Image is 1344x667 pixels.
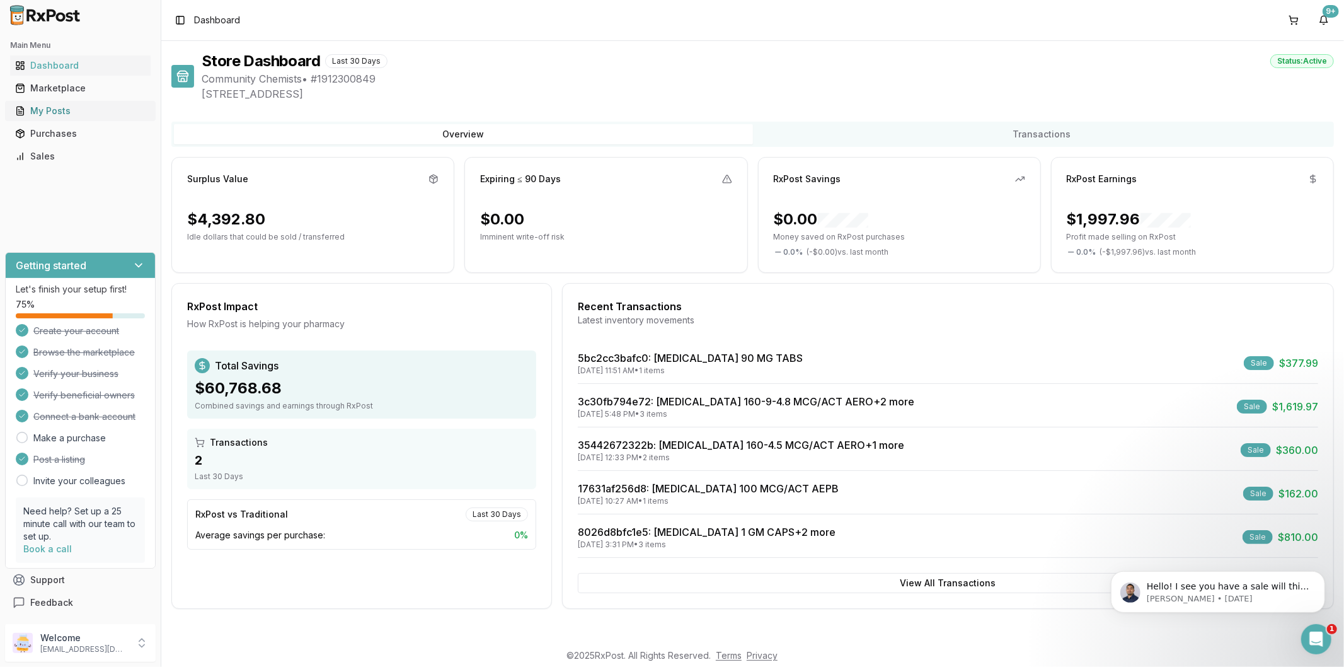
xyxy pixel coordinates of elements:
[33,410,135,423] span: Connect a bank account
[202,86,1334,101] span: [STREET_ADDRESS]
[1077,247,1096,257] span: 0.0 %
[578,573,1318,593] button: View All Transactions
[480,173,561,185] div: Expiring ≤ 90 Days
[16,283,145,296] p: Let's finish your setup first!
[1278,530,1318,545] span: $810.00
[15,82,146,95] div: Marketplace
[1276,443,1318,458] span: $360.00
[774,232,1025,242] p: Money saved on RxPost purchases
[40,644,128,654] p: [EMAIL_ADDRESS][DOMAIN_NAME]
[10,40,151,50] h2: Main Menu
[33,432,106,444] a: Make a purchase
[187,299,536,314] div: RxPost Impact
[480,232,732,242] p: Imminent write-off risk
[578,453,904,463] div: [DATE] 12:33 PM • 2 items
[33,453,85,466] span: Post a listing
[578,439,904,451] a: 35442672322b: [MEDICAL_DATA] 160-4.5 MCG/ACT AERO+1 more
[578,482,839,495] a: 17631af256d8: [MEDICAL_DATA] 100 MCG/ACT AEPB
[210,436,268,449] span: Transactions
[1272,399,1318,414] span: $1,619.97
[16,298,35,311] span: 75 %
[5,124,156,144] button: Purchases
[202,51,320,71] h1: Store Dashboard
[753,124,1332,144] button: Transactions
[1301,624,1331,654] iframe: Intercom live chat
[187,318,536,330] div: How RxPost is helping your pharmacy
[514,529,528,542] span: 0 %
[578,540,836,550] div: [DATE] 3:31 PM • 3 items
[5,591,156,614] button: Feedback
[187,209,265,229] div: $4,392.80
[5,55,156,76] button: Dashboard
[578,409,914,419] div: [DATE] 5:48 PM • 3 items
[5,101,156,121] button: My Posts
[480,209,524,229] div: $0.00
[578,526,836,538] a: 8026d8bfc1e5: [MEDICAL_DATA] 1 GM CAPS+2 more
[194,14,240,26] nav: breadcrumb
[578,314,1318,327] div: Latest inventory movements
[774,209,868,229] div: $0.00
[325,54,388,68] div: Last 30 Days
[1241,443,1271,457] div: Sale
[578,395,914,408] a: 3c30fb794e72: [MEDICAL_DATA] 160-9-4.8 MCG/ACT AERO+2 more
[23,543,72,554] a: Book a call
[215,358,279,373] span: Total Savings
[1092,545,1344,633] iframe: Intercom notifications message
[33,346,135,359] span: Browse the marketplace
[195,451,529,469] div: 2
[1270,54,1334,68] div: Status: Active
[1067,232,1318,242] p: Profit made selling on RxPost
[10,122,151,145] a: Purchases
[15,127,146,140] div: Purchases
[1243,487,1273,501] div: Sale
[30,596,73,609] span: Feedback
[5,78,156,98] button: Marketplace
[5,146,156,166] button: Sales
[578,299,1318,314] div: Recent Transactions
[10,54,151,77] a: Dashboard
[784,247,803,257] span: 0.0 %
[23,505,137,543] p: Need help? Set up a 25 minute call with our team to set up.
[10,77,151,100] a: Marketplace
[195,378,529,398] div: $60,768.68
[187,232,439,242] p: Idle dollars that could be sold / transferred
[195,529,325,542] span: Average savings per purchase:
[1244,356,1274,370] div: Sale
[195,401,529,411] div: Combined savings and earnings through RxPost
[466,507,528,521] div: Last 30 Days
[747,650,778,661] a: Privacy
[195,472,529,482] div: Last 30 Days
[195,508,288,521] div: RxPost vs Traditional
[1327,624,1337,634] span: 1
[1314,10,1334,30] button: 9+
[10,100,151,122] a: My Posts
[1278,486,1318,501] span: $162.00
[1323,5,1339,18] div: 9+
[1237,400,1267,414] div: Sale
[1279,356,1318,371] span: $377.99
[1243,530,1273,544] div: Sale
[1100,247,1197,257] span: ( - $1,997.96 ) vs. last month
[33,325,119,337] span: Create your account
[578,352,803,364] a: 5bc2cc3bafc0: [MEDICAL_DATA] 90 MG TABS
[33,368,118,380] span: Verify your business
[33,475,125,487] a: Invite your colleagues
[5,569,156,591] button: Support
[202,71,1334,86] span: Community Chemists • # 1912300849
[10,145,151,168] a: Sales
[578,366,803,376] div: [DATE] 11:51 AM • 1 items
[174,124,753,144] button: Overview
[13,633,33,653] img: User avatar
[807,247,889,257] span: ( - $0.00 ) vs. last month
[15,105,146,117] div: My Posts
[774,173,841,185] div: RxPost Savings
[578,496,839,506] div: [DATE] 10:27 AM • 1 items
[1067,209,1191,229] div: $1,997.96
[33,389,135,402] span: Verify beneficial owners
[194,14,240,26] span: Dashboard
[716,650,742,661] a: Terms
